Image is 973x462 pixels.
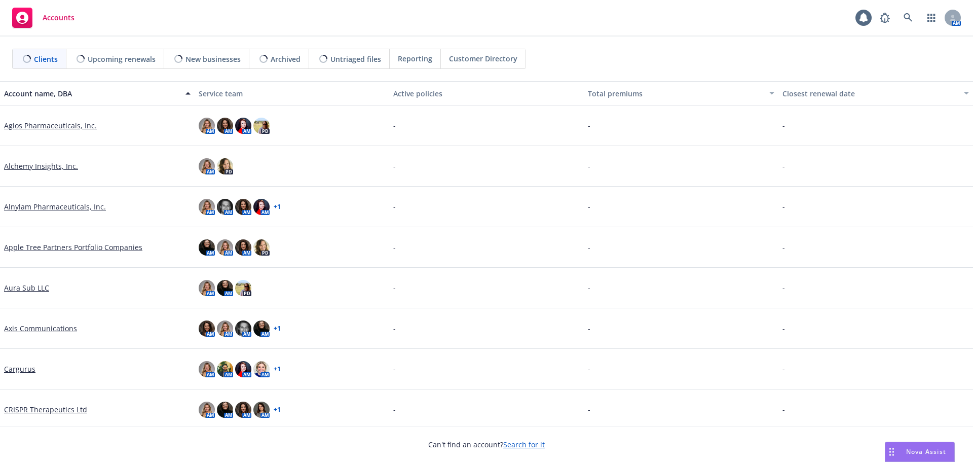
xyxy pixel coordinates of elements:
[782,364,785,374] span: -
[235,280,251,296] img: photo
[185,54,241,64] span: New businesses
[274,407,281,413] a: + 1
[782,323,785,334] span: -
[4,323,77,334] a: Axis Communications
[199,402,215,418] img: photo
[393,120,396,131] span: -
[4,282,49,293] a: Aura Sub LLC
[588,88,763,99] div: Total premiums
[4,161,78,171] a: Alchemy Insights, Inc.
[43,14,74,22] span: Accounts
[4,364,35,374] a: Cargurus
[253,239,270,256] img: photo
[235,239,251,256] img: photo
[217,280,233,296] img: photo
[34,54,58,64] span: Clients
[782,242,785,253] span: -
[449,53,517,64] span: Customer Directory
[217,402,233,418] img: photo
[253,199,270,215] img: photo
[199,118,215,134] img: photo
[235,118,251,134] img: photo
[588,323,590,334] span: -
[393,364,396,374] span: -
[4,88,179,99] div: Account name, DBA
[199,158,215,174] img: photo
[8,4,79,32] a: Accounts
[217,361,233,377] img: photo
[428,439,545,450] span: Can't find an account?
[199,199,215,215] img: photo
[503,440,545,449] a: Search for it
[393,404,396,415] span: -
[330,54,381,64] span: Untriaged files
[588,120,590,131] span: -
[274,366,281,372] a: + 1
[271,54,301,64] span: Archived
[195,81,389,105] button: Service team
[782,120,785,131] span: -
[921,8,942,28] a: Switch app
[906,447,946,456] span: Nova Assist
[4,242,142,253] a: Apple Tree Partners Portfolio Companies
[217,158,233,174] img: photo
[199,361,215,377] img: photo
[398,53,432,64] span: Reporting
[588,364,590,374] span: -
[235,199,251,215] img: photo
[4,404,87,415] a: CRISPR Therapeutics Ltd
[588,404,590,415] span: -
[235,402,251,418] img: photo
[217,199,233,215] img: photo
[199,239,215,256] img: photo
[235,361,251,377] img: photo
[253,321,270,337] img: photo
[393,201,396,212] span: -
[389,81,584,105] button: Active policies
[898,8,918,28] a: Search
[588,161,590,171] span: -
[885,442,955,462] button: Nova Assist
[235,321,251,337] img: photo
[782,404,785,415] span: -
[782,201,785,212] span: -
[393,161,396,171] span: -
[217,239,233,256] img: photo
[782,282,785,293] span: -
[199,88,385,99] div: Service team
[588,242,590,253] span: -
[4,201,106,212] a: Alnylam Pharmaceuticals, Inc.
[778,81,973,105] button: Closest renewal date
[217,321,233,337] img: photo
[253,361,270,377] img: photo
[199,321,215,337] img: photo
[274,204,281,210] a: + 1
[88,54,156,64] span: Upcoming renewals
[782,161,785,171] span: -
[274,326,281,332] a: + 1
[584,81,778,105] button: Total premiums
[217,118,233,134] img: photo
[393,323,396,334] span: -
[199,280,215,296] img: photo
[253,118,270,134] img: photo
[588,201,590,212] span: -
[885,442,898,461] div: Drag to move
[393,282,396,293] span: -
[393,88,580,99] div: Active policies
[393,242,396,253] span: -
[782,88,958,99] div: Closest renewal date
[253,402,270,418] img: photo
[4,120,97,131] a: Agios Pharmaceuticals, Inc.
[875,8,895,28] a: Report a Bug
[588,282,590,293] span: -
